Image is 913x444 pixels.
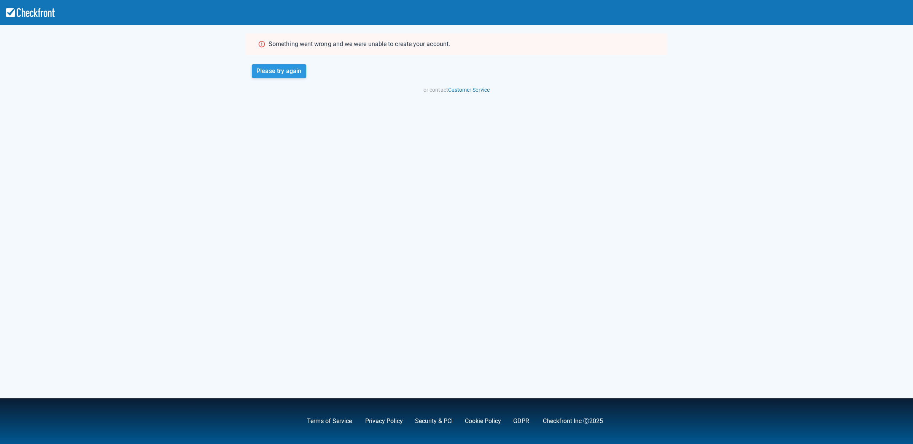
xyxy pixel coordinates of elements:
p: or contact [252,84,661,95]
div: . [501,417,531,426]
div: , [295,417,353,426]
a: Security & PCI [415,417,453,425]
iframe: Chat Widget [804,362,913,444]
a: Cookie Policy [465,417,501,425]
button: Please try again [252,64,306,78]
a: Checkfront Inc Ⓒ2025 [543,417,603,425]
a: Terms of Service [307,417,352,425]
a: Privacy Policy [365,417,403,425]
a: GDPR [513,417,529,425]
p: Something went wrong and we were unable to create your account. [269,40,450,49]
a: Customer Service [448,87,490,93]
